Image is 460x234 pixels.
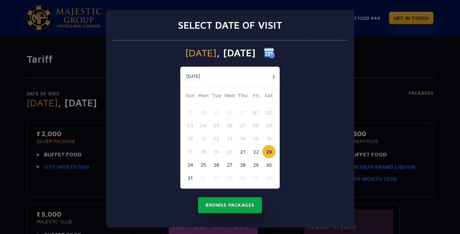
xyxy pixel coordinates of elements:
button: 24 [184,158,197,171]
span: Thu [236,91,249,101]
button: 28 [236,158,249,171]
button: 03 [184,119,197,132]
span: , [DATE] [217,48,256,58]
button: 18 [197,145,210,158]
button: 16 [262,132,275,145]
button: 26 [210,158,223,171]
button: 04 [197,119,210,132]
span: Mon [197,91,210,101]
button: 06 [262,171,275,184]
button: 31 [184,171,197,184]
button: 05 [249,171,262,184]
button: 03 [223,171,236,184]
button: 28 [197,106,210,119]
button: 14 [236,132,249,145]
button: 02 [262,106,275,119]
button: 20 [223,145,236,158]
button: 17 [184,145,197,158]
button: 21 [236,145,249,158]
h3: Select date of visit [178,19,282,31]
button: 01 [249,106,262,119]
button: 29 [210,106,223,119]
button: 07 [236,119,249,132]
button: 06 [223,119,236,132]
button: Browse Packages [198,197,262,213]
button: 30 [223,106,236,119]
img: calender icon [264,48,275,58]
button: 10 [184,132,197,145]
span: Wed [223,91,236,101]
button: 25 [197,158,210,171]
button: 30 [262,158,275,171]
button: 04 [236,171,249,184]
button: 11 [197,132,210,145]
button: 01 [197,171,210,184]
button: 29 [249,158,262,171]
button: 15 [249,132,262,145]
span: Sun [184,91,197,101]
button: 02 [210,171,223,184]
button: 23 [262,145,275,158]
button: [DATE] [182,71,204,82]
button: 12 [210,132,223,145]
button: 31 [236,106,249,119]
button: 08 [249,119,262,132]
button: 09 [262,119,275,132]
button: 19 [210,145,223,158]
span: Sat [262,91,275,101]
button: 22 [249,145,262,158]
button: 27 [223,158,236,171]
button: 05 [210,119,223,132]
button: 13 [223,132,236,145]
span: Tue [210,91,223,101]
span: [DATE] [185,48,217,58]
button: 27 [184,106,197,119]
span: Fri [249,91,262,101]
